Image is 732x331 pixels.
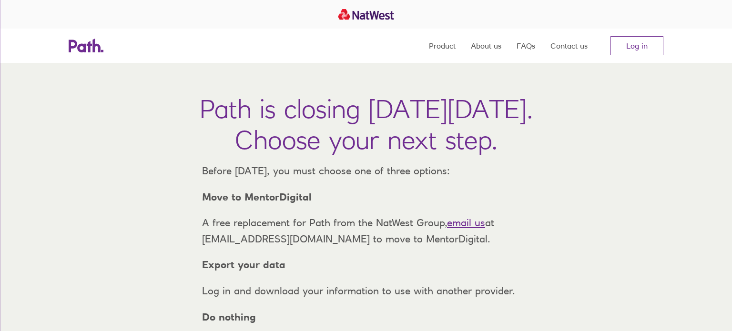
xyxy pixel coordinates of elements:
strong: Do nothing [202,311,256,323]
p: Before [DATE], you must choose one of three options: [194,163,538,179]
a: About us [471,29,501,63]
a: Contact us [550,29,588,63]
a: email us [447,217,485,229]
strong: Move to MentorDigital [202,191,312,203]
a: FAQs [517,29,535,63]
p: Log in and download your information to use with another provider. [194,283,538,299]
strong: Export your data [202,259,285,271]
h1: Path is closing [DATE][DATE]. Choose your next step. [200,93,533,155]
a: Log in [610,36,663,55]
p: A free replacement for Path from the NatWest Group, at [EMAIL_ADDRESS][DOMAIN_NAME] to move to Me... [194,215,538,247]
a: Product [429,29,456,63]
